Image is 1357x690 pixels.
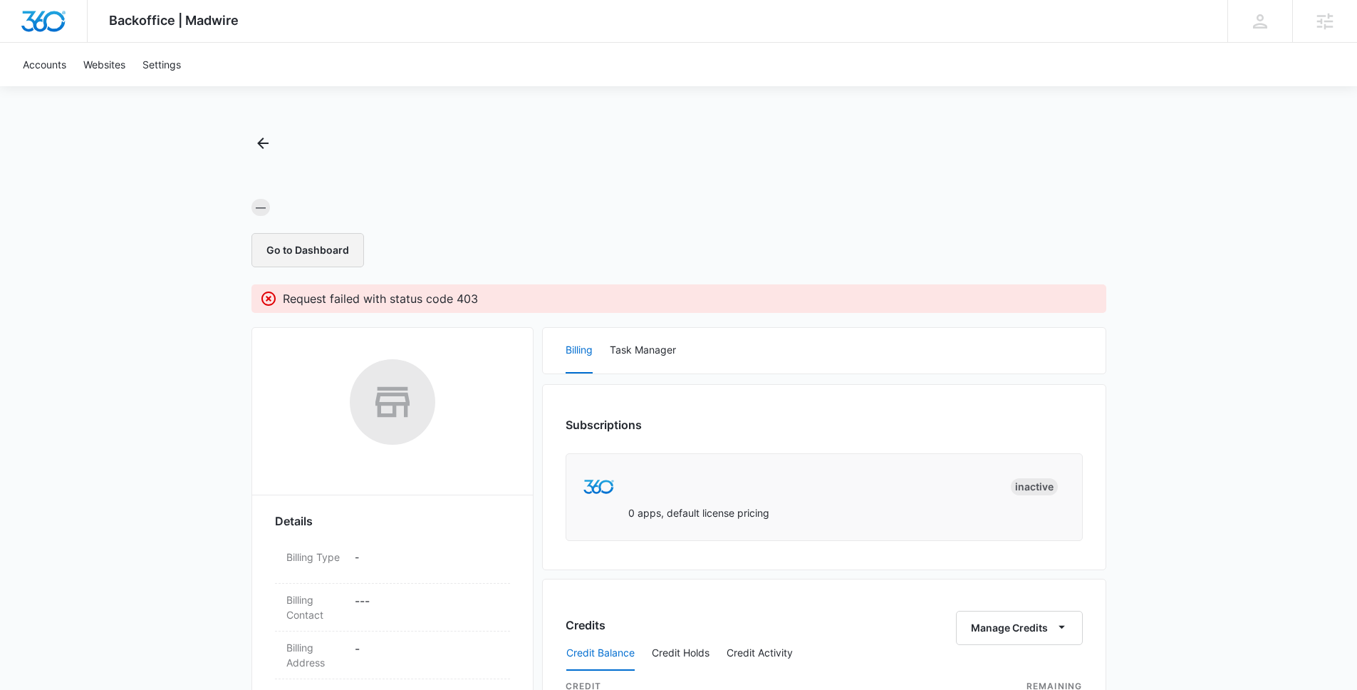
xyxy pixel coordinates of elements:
div: Billing Type- [275,541,510,584]
div: — [251,199,270,216]
img: marketing360Logo [583,480,614,495]
span: Backoffice | Madwire [109,13,239,28]
button: Credit Balance [566,637,635,671]
div: Billing Contact--- [275,584,510,632]
button: Credit Activity [727,637,793,671]
span: Details [275,513,313,530]
dd: - [355,640,499,670]
button: Back [251,132,274,155]
h3: Subscriptions [566,416,642,433]
button: Task Manager [610,328,676,374]
h3: Credits [566,617,605,634]
button: Credit Holds [652,637,709,671]
button: Billing [566,328,593,374]
dt: Billing Contact [286,592,343,622]
p: 0 apps, default license pricing [628,505,769,520]
a: Settings [134,43,189,86]
a: Websites [75,43,134,86]
a: Accounts [14,43,75,86]
p: - [355,550,499,565]
dt: Billing Type [286,550,343,565]
button: Go to Dashboard [251,233,364,267]
div: INACTIVE [1011,478,1058,495]
dd: - - - [355,592,499,622]
div: Billing Address- [275,632,510,679]
button: Manage Credits [956,611,1083,645]
dt: Billing Address [286,640,343,670]
p: Request failed with status code 403 [283,290,478,307]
